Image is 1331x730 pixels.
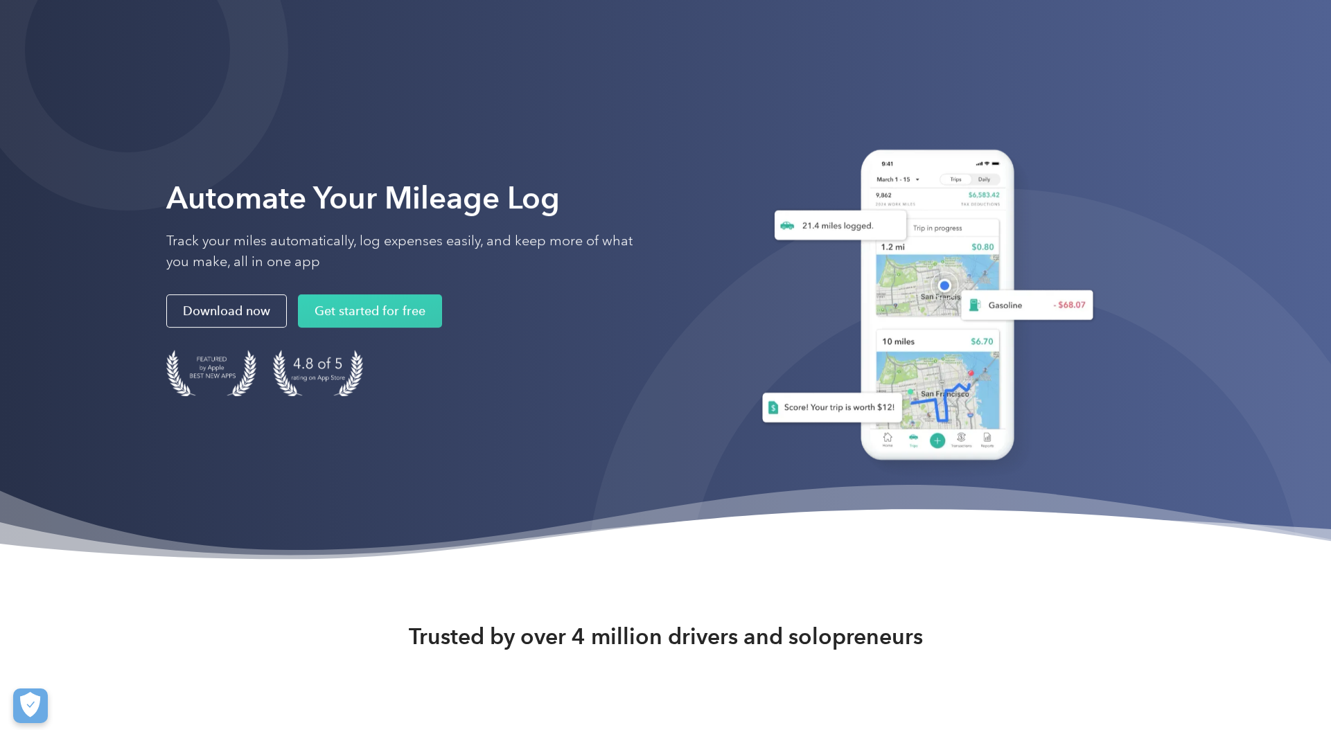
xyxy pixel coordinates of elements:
[13,688,48,723] button: Cookies Settings
[166,231,651,273] p: Track your miles automatically, log expenses easily, and keep more of what you make, all in one app
[273,350,363,397] img: 4.9 out of 5 stars on the app store
[740,136,1104,481] img: Everlance, mileage tracker app, expense tracking app
[166,350,256,397] img: Badge for Featured by Apple Best New Apps
[166,180,560,217] strong: Automate Your Mileage Log
[166,295,287,328] a: Download now
[298,295,442,328] a: Get started for free
[409,623,923,650] strong: Trusted by over 4 million drivers and solopreneurs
